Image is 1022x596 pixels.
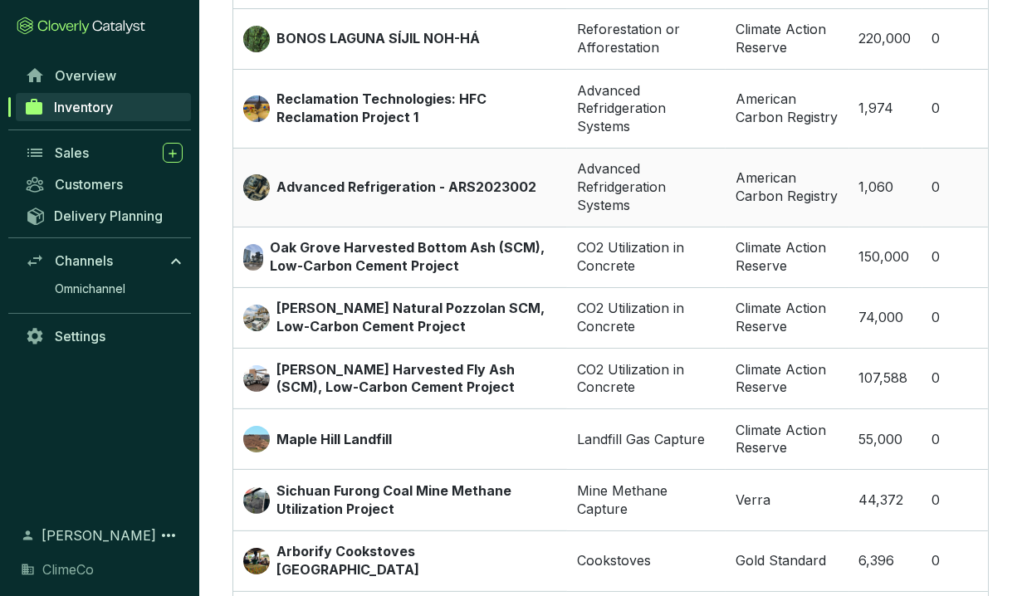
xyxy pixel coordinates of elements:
[726,408,848,469] td: Climate Action Reserve
[567,287,726,348] td: CO2 Utilization in Concrete
[922,227,988,287] td: 0
[849,69,922,148] td: 1,974
[17,61,191,90] a: Overview
[922,408,988,469] td: 0
[567,469,726,530] td: Mine Methane Capture
[849,530,922,591] td: 6,396
[276,178,536,197] p: Advanced Refrigeration - ARS2023002
[42,559,94,579] span: ClimeCo
[567,69,726,148] td: Advanced Refridgeration Systems
[55,144,89,161] span: Sales
[276,431,392,449] p: Maple Hill Landfill
[42,525,156,545] span: [PERSON_NAME]
[276,30,480,48] p: BONOS LAGUNA SÍJIL NOH-HÁ
[849,348,922,408] td: 107,588
[922,348,988,408] td: 0
[922,530,988,591] td: 0
[243,305,270,331] img: Kirkland Natural Pozzolan SCM, Low-Carbon Cement Project
[567,227,726,287] td: CO2 Utilization in Concrete
[849,8,922,69] td: 220,000
[276,300,557,335] p: [PERSON_NAME] Natural Pozzolan SCM, Low-Carbon Cement Project
[849,148,922,227] td: 1,060
[17,247,191,275] a: Channels
[849,469,922,530] td: 44,372
[726,469,848,530] td: Verra
[243,426,270,452] img: Maple Hill Landfill
[55,252,113,269] span: Channels
[726,8,848,69] td: Climate Action Reserve
[276,90,557,126] p: Reclamation Technologies: HFC Reclamation Project 1
[726,530,848,591] td: Gold Standard
[567,148,726,227] td: Advanced Refridgeration Systems
[849,287,922,348] td: 74,000
[726,148,848,227] td: American Carbon Registry
[922,8,988,69] td: 0
[726,287,848,348] td: Climate Action Reserve
[243,548,270,574] img: Arborify Cookstoves Togo
[726,348,848,408] td: Climate Action Reserve
[16,93,191,121] a: Inventory
[276,543,557,579] p: Arborify Cookstoves [GEOGRAPHIC_DATA]
[567,8,726,69] td: Reforestation or Afforestation
[55,67,116,84] span: Overview
[55,328,105,344] span: Settings
[17,202,191,229] a: Delivery Planning
[243,244,263,271] img: Oak Grove Harvested Bottom Ash (SCM), Low-Carbon Cement Project
[849,408,922,469] td: 55,000
[243,487,270,514] img: Sichuan Furong Coal Mine Methane Utilization Project
[567,408,726,469] td: Landfill Gas Capture
[276,482,557,518] p: Sichuan Furong Coal Mine Methane Utilization Project
[270,239,557,275] p: Oak Grove Harvested Bottom Ash (SCM), Low-Carbon Cement Project
[46,276,191,301] a: Omnichannel
[54,99,113,115] span: Inventory
[726,227,848,287] td: Climate Action Reserve
[243,95,270,122] img: Reclamation Technologies: HFC Reclamation Project 1
[922,287,988,348] td: 0
[567,530,726,591] td: Cookstoves
[17,139,191,167] a: Sales
[726,69,848,148] td: American Carbon Registry
[17,322,191,350] a: Settings
[922,148,988,227] td: 0
[276,361,557,397] p: [PERSON_NAME] Harvested Fly Ash (SCM), Low-Carbon Cement Project
[922,469,988,530] td: 0
[55,281,125,297] span: Omnichannel
[849,227,922,287] td: 150,000
[55,176,123,193] span: Customers
[54,208,163,224] span: Delivery Planning
[17,170,191,198] a: Customers
[243,365,270,392] img: Bowen Harvested Fly Ash (SCM), Low-Carbon Cement Project
[243,174,270,201] img: Advanced Refrigeration - ARS2023002
[922,69,988,148] td: 0
[243,26,270,52] img: BONOS LAGUNA SÍJIL NOH-HÁ
[567,348,726,408] td: CO2 Utilization in Concrete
